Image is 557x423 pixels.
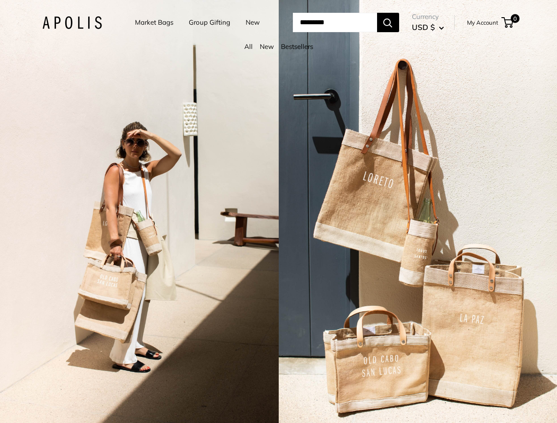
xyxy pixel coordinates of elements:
a: 0 [502,17,513,28]
a: New [246,16,260,29]
span: 0 [510,14,519,23]
span: Currency [412,11,444,23]
a: Group Gifting [189,16,230,29]
span: USD $ [412,22,435,32]
a: New [260,42,274,51]
button: Search [377,13,399,32]
a: All [244,42,253,51]
a: Market Bags [135,16,173,29]
a: My Account [467,17,498,28]
input: Search... [293,13,377,32]
a: Bestsellers [281,42,313,51]
button: USD $ [412,20,444,34]
img: Apolis [42,16,102,29]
